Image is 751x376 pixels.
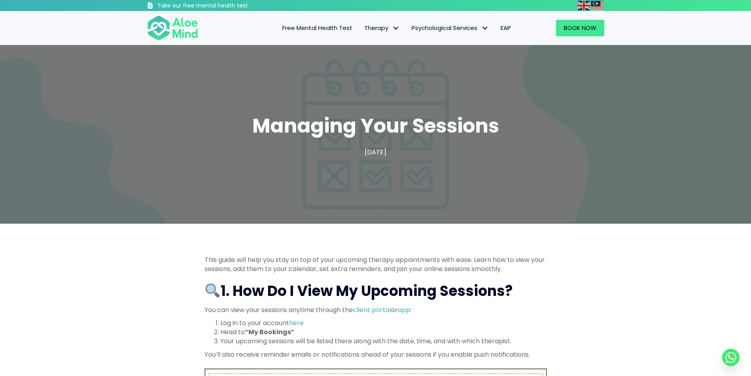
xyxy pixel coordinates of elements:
p: You’ll also receive reminder emails or notifications ahead of your sessions if you enable push no... [205,350,547,359]
a: here [289,318,304,327]
a: Take our free mental health test [147,2,290,11]
a: client portal [353,305,391,314]
a: EAP [495,20,517,36]
strong: “My Bookings” [245,327,294,337]
li: Log in to your account [220,318,547,327]
img: Aloe mind Logo [147,15,198,41]
span: EAP [501,24,511,32]
img: en [578,1,590,10]
span: Therapy [364,24,400,32]
span: Free Mental Health Test [282,24,352,32]
a: Whatsapp [722,349,740,366]
span: Psychological Services [412,24,489,32]
h3: Take our free mental health test [157,2,290,10]
a: app [398,305,410,314]
nav: Menu [209,20,517,36]
h2: 1. How Do I View My Upcoming Sessions? [205,281,547,301]
span: Psychological Services: submenu [479,22,491,34]
a: English [578,1,591,10]
a: TherapyTherapy: submenu [358,20,406,36]
img: ms [591,1,604,10]
span: Book Now [564,24,596,32]
a: Malay [591,1,604,10]
span: Managing Your Sessions [252,112,499,140]
a: Book Now [556,20,604,36]
li: Head to [220,327,547,337]
a: Free Mental Health Test [276,20,358,36]
span: [DATE] [365,148,386,157]
a: Psychological ServicesPsychological Services: submenu [406,20,495,36]
p: You can view your sessions anytime through the or : [205,305,547,314]
span: Therapy: submenu [390,22,402,34]
li: Your upcoming sessions will be listed there along with the date, time, and with which therapist. [220,337,547,346]
p: This guide will help you stay on top of your upcoming therapy appointments with ease. Learn how t... [205,255,547,273]
img: 🔍 [205,283,220,297]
